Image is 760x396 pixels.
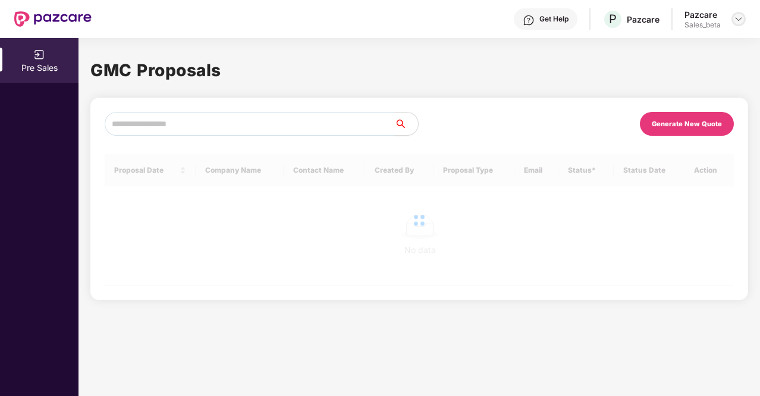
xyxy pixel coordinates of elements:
[33,49,45,61] img: svg+xml;base64,PHN2ZyB3aWR0aD0iMjAiIGhlaWdodD0iMjAiIHZpZXdCb3g9IjAgMCAyMCAyMCIgZmlsbD0ibm9uZSIgeG...
[627,14,659,25] div: Pazcare
[684,9,721,20] div: Pazcare
[734,14,743,24] img: svg+xml;base64,PHN2ZyBpZD0iRHJvcGRvd24tMzJ4MzIiIHhtbG5zPSJodHRwOi8vd3d3LnczLm9yZy8yMDAwL3N2ZyIgd2...
[90,57,748,83] h1: GMC Proposals
[539,14,569,24] div: Get Help
[394,119,418,129] span: search
[394,112,419,136] button: search
[684,20,721,30] div: Sales_beta
[609,12,617,26] span: P
[14,11,92,27] img: New Pazcare Logo
[652,120,722,128] div: Generate New Quote
[523,14,535,26] img: svg+xml;base64,PHN2ZyBpZD0iSGVscC0zMngzMiIgeG1sbnM9Imh0dHA6Ly93d3cudzMub3JnLzIwMDAvc3ZnIiB3aWR0aD...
